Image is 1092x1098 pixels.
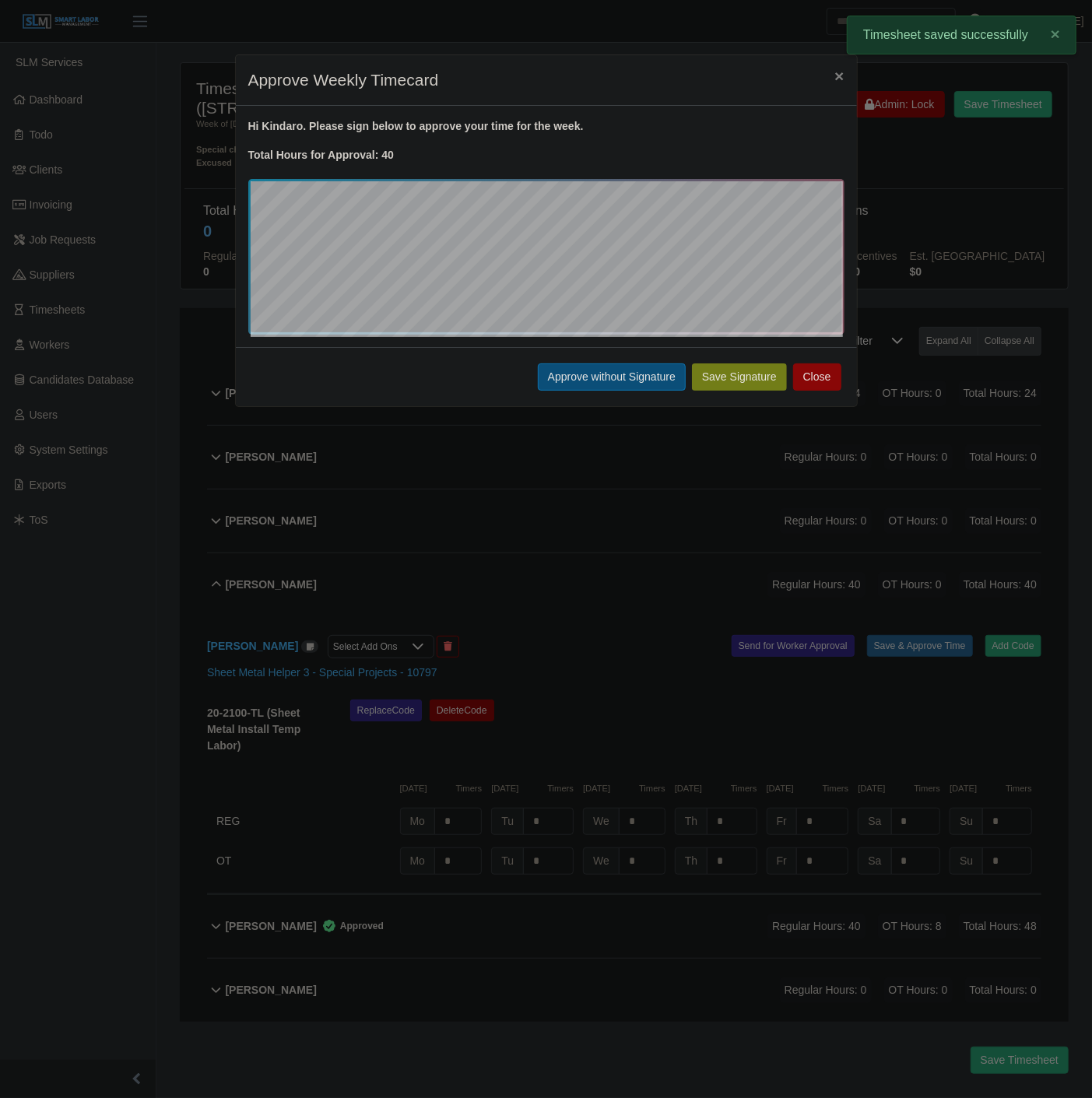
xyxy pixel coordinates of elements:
button: Save Signature [692,363,787,391]
button: Close [793,363,841,391]
div: Timesheet saved successfully [847,16,1076,54]
strong: Hi Kindaro. Please sign below to approve your time for the week. [248,120,584,132]
h4: Approve Weekly Timecard [248,68,439,93]
button: Close [822,55,856,96]
strong: Total Hours for Approval: 40 [248,149,394,161]
span: × [834,67,844,85]
button: Approve without Signature [538,363,686,391]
